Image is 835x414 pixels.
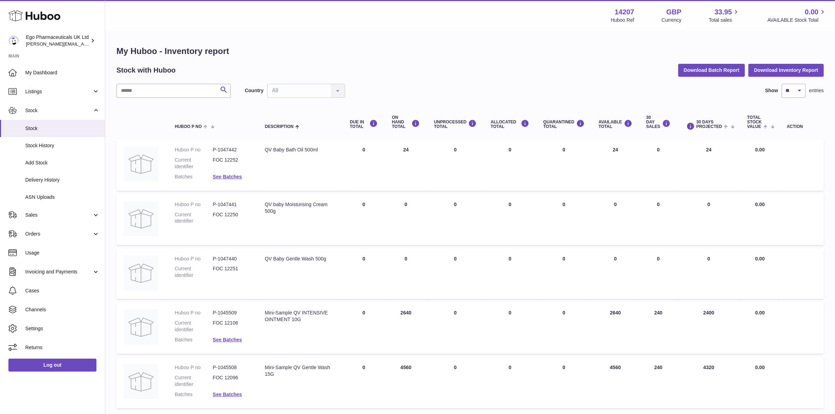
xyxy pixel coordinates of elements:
div: ALLOCATED Total [491,120,529,129]
td: 0 [592,249,639,299]
span: My Dashboard [25,69,100,76]
td: 2640 [385,303,427,354]
div: Mini-Sample QV INTENSIVE OINTMENT 10G [265,310,336,323]
div: QV Baby Gentle Wash 500g [265,256,336,262]
dt: Current identifier [175,320,213,333]
dd: FOC 12251 [213,265,251,279]
a: 33.95 Total sales [709,7,740,23]
img: jane.bates@egopharm.com [8,35,19,46]
div: ON HAND Total [392,115,420,129]
td: 0 [385,249,427,299]
div: DUE IN TOTAL [350,120,378,129]
span: Stock [25,107,92,114]
div: 30 DAY SALES [646,115,671,129]
span: Sales [25,212,92,218]
label: Show [765,87,778,94]
div: QUARANTINED Total [543,120,585,129]
span: 0.00 [805,7,819,17]
span: Huboo P no [175,124,202,129]
td: 0 [639,249,678,299]
button: Download Batch Report [678,64,745,76]
td: 24 [678,140,740,191]
td: 0 [484,357,536,408]
span: Stock History [25,142,100,149]
td: 0 [385,194,427,245]
span: 0.00 [755,256,765,262]
dd: FOC 12250 [213,211,251,225]
td: 0 [343,140,385,191]
a: Log out [8,359,96,371]
div: Action [787,124,817,129]
dt: Huboo P no [175,256,213,262]
td: 0 [484,194,536,245]
span: ASN Uploads [25,194,100,201]
dd: FOC 12252 [213,157,251,170]
td: 0 [427,249,484,299]
span: Channels [25,306,100,313]
dd: P-1045509 [213,310,251,316]
h1: My Huboo - Inventory report [116,46,824,57]
strong: 14207 [615,7,634,17]
td: 2400 [678,303,740,354]
div: AVAILABLE Total [599,120,632,129]
td: 0 [639,140,678,191]
span: 0 [563,310,565,315]
td: 2640 [592,303,639,354]
dt: Batches [175,337,213,343]
td: 0 [678,194,740,245]
h2: Stock with Huboo [116,66,176,75]
span: 0 [563,256,565,262]
span: Stock [25,125,100,132]
dd: P-1047442 [213,147,251,153]
img: product image [123,310,159,345]
dt: Current identifier [175,157,213,170]
div: Mini-Sample QV Gentle Wash 15G [265,364,336,378]
td: 0 [427,303,484,354]
dt: Batches [175,174,213,180]
span: entries [809,87,824,94]
span: Settings [25,325,100,332]
td: 0 [484,303,536,354]
dt: Current identifier [175,211,213,225]
img: product image [123,201,159,236]
td: 0 [484,140,536,191]
span: 0 [563,147,565,152]
td: 24 [385,140,427,191]
td: 4560 [592,357,639,408]
td: 0 [592,194,639,245]
span: 0 [563,365,565,370]
dt: Current identifier [175,265,213,279]
img: product image [123,147,159,182]
td: 0 [427,357,484,408]
span: 33.95 [714,7,732,17]
span: 30 DAYS PROJECTED [696,120,722,129]
a: See Batches [213,392,242,397]
div: Huboo Ref [611,17,634,23]
dt: Huboo P no [175,201,213,208]
a: See Batches [213,174,242,179]
span: Delivery History [25,177,100,183]
dt: Huboo P no [175,310,213,316]
span: Invoicing and Payments [25,269,92,275]
td: 0 [343,249,385,299]
strong: GBP [666,7,681,17]
span: 0.00 [755,147,765,152]
td: 240 [639,357,678,408]
div: UNPROCESSED Total [434,120,477,129]
span: Cases [25,287,100,294]
td: 0 [639,194,678,245]
dt: Current identifier [175,374,213,388]
span: 0.00 [755,310,765,315]
div: QV Baby Bath Oil 500ml [265,147,336,153]
span: [PERSON_NAME][EMAIL_ADDRESS][PERSON_NAME][DOMAIN_NAME] [26,41,178,47]
span: Total sales [709,17,740,23]
dt: Huboo P no [175,147,213,153]
dt: Huboo P no [175,364,213,371]
span: 0 [563,202,565,207]
dt: Batches [175,391,213,398]
td: 0 [484,249,536,299]
span: Add Stock [25,160,100,166]
span: Orders [25,231,92,237]
a: See Batches [213,337,242,342]
td: 4560 [385,357,427,408]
